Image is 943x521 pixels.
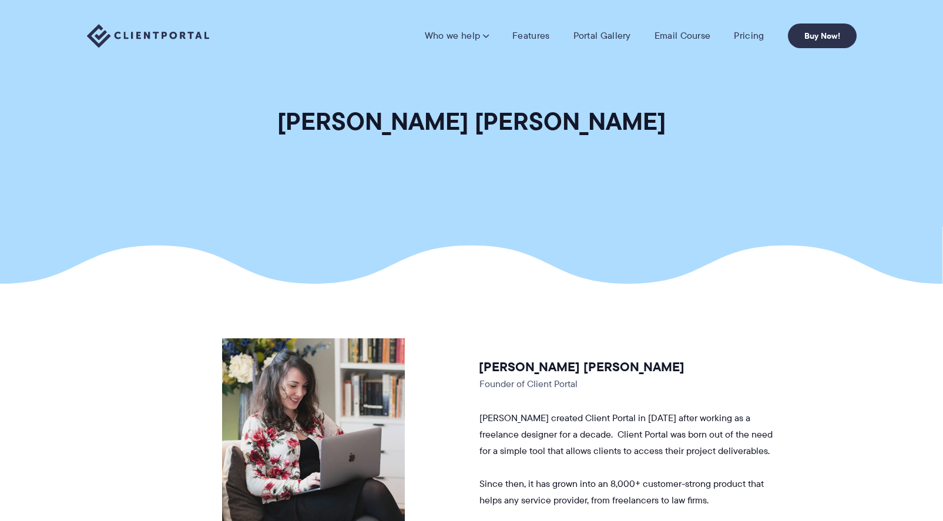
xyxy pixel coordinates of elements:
p: Founder of Client Portal [479,376,773,392]
a: Email Course [655,30,711,42]
a: Who we help [425,30,489,42]
a: Pricing [734,30,764,42]
h3: [PERSON_NAME] [PERSON_NAME] [479,359,774,375]
h1: [PERSON_NAME] [PERSON_NAME] [277,106,666,137]
a: Portal Gallery [573,30,631,42]
a: Buy Now! [788,23,857,48]
span: [PERSON_NAME] created Client Portal in [DATE] after working as a freelance designer for a decade.... [479,411,773,458]
a: Features [512,30,549,42]
span: Since then, it has grown into an 8,000+ customer-strong product that helps any service provider, ... [479,477,764,507]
